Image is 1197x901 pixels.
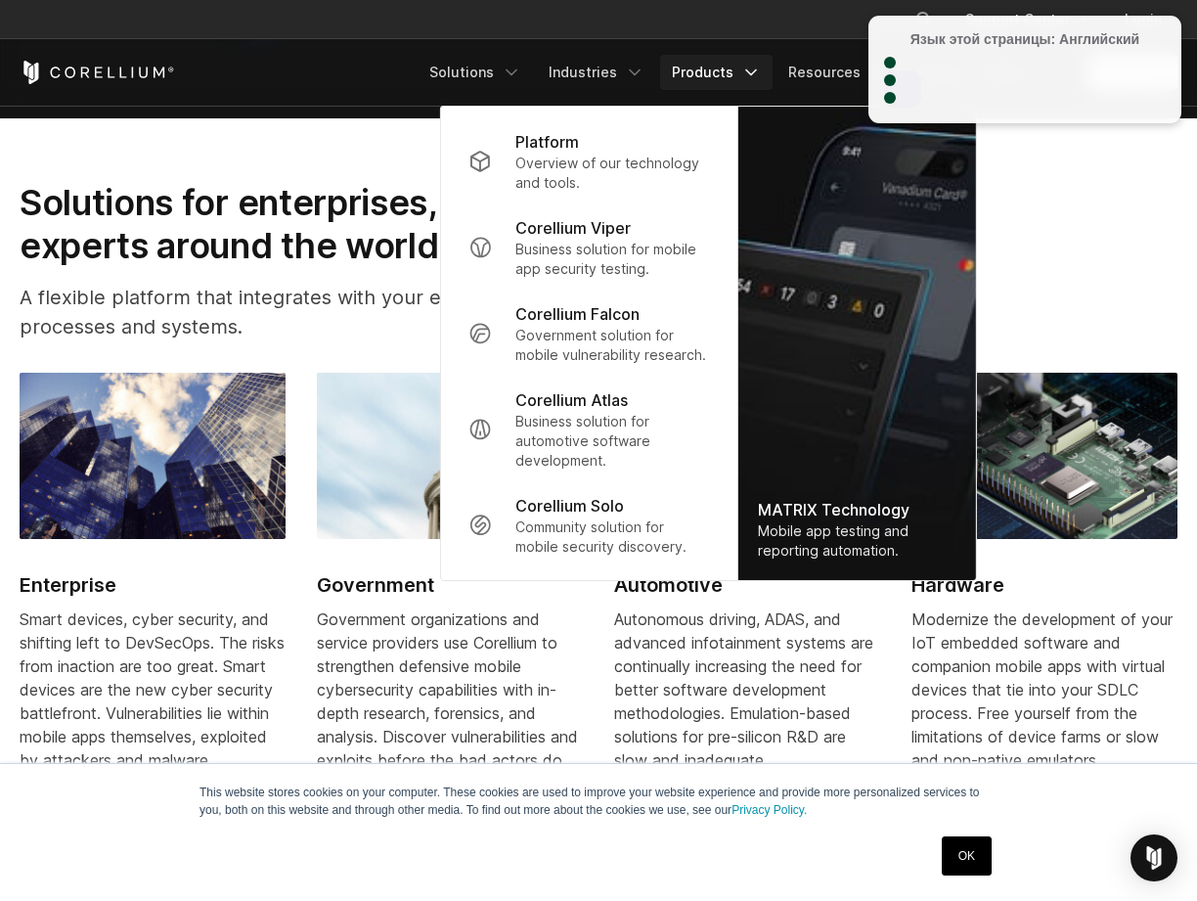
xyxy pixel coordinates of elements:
a: Platform Overview of our technology and tools. [453,118,726,204]
div: Open Intercom Messenger [1130,834,1177,881]
a: Privacy Policy. [731,803,807,817]
a: Login [1109,2,1177,37]
div: Autonomous driving, ADAS, and advanced infotainment systems are continually increasing the need f... [614,608,880,772]
div: MATRIX Technology [758,498,956,521]
p: Corellium Atlas [515,388,628,412]
a: Corellium Viper Business solution for mobile app security testing. [453,204,726,291]
div: Mobile app testing and reporting automation. [758,521,956,561]
p: Corellium Viper [515,216,631,240]
a: Corellium Solo Community solution for mobile security discovery. [453,482,726,568]
p: Corellium Falcon [515,302,640,326]
p: Business solution for mobile app security testing. [515,240,710,279]
p: Overview of our technology and tools. [515,154,710,193]
div: Smart devices, cyber security, and shifting left to DevSecOps. The risks from inaction are too gr... [20,608,286,772]
p: Corellium Solo [515,494,624,518]
a: OK [942,836,992,876]
h2: Solutions for enterprises, governments, and experts around the world. [20,181,778,268]
div: Government organizations and service providers use Corellium to strengthen defensive mobile cyber... [317,608,583,772]
p: Platform [515,130,579,154]
h2: Automotive [614,570,880,600]
p: A flexible platform that integrates with your existing software development processes and systems. [20,283,778,341]
a: Automotive Automotive Autonomous driving, ADAS, and advanced infotainment systems are continually... [614,373,880,794]
div: Navigation Menu [418,55,1177,90]
img: Hardware [911,373,1177,538]
span: Modernize the development of your IoT embedded software and companion mobile apps with virtual de... [911,609,1173,770]
h2: Enterprise [20,570,286,600]
p: Business solution for automotive software development. [515,412,710,471]
font: Resources [788,63,861,82]
a: Corellium Home [20,61,175,84]
p: Community solution for mobile security discovery. [515,518,710,557]
p: Government solution for mobile vulnerability research. [515,326,710,365]
a: Hardware Hardware Modernize the development of your IoT embedded software and companion mobile ap... [911,373,1177,794]
a: MATRIX Technology Mobile app testing and reporting automation. [738,107,976,580]
a: Corellium Falcon Government solution for mobile vulnerability research. [453,291,726,377]
div: Язык этой страницы: Английский [884,31,1166,47]
button: Search [907,2,942,37]
font: Support Center [965,10,1070,29]
img: Matrix_WebNav_1x [738,107,976,580]
img: Enterprise [20,373,286,538]
h2: Government [317,570,583,600]
p: This website stores cookies on your computer. These cookies are used to improve your website expe... [199,784,997,819]
div: Navigation Menu [891,2,1177,37]
a: Enterprise Enterprise Smart devices, cyber security, and shifting left to DevSecOps. The risks fr... [20,373,286,794]
font: Industries [549,63,617,82]
font: Solutions [429,63,494,82]
a: Corellium Atlas Business solution for automotive software development. [453,377,726,482]
h2: Hardware [911,570,1177,600]
a: Government Government Government organizations and service providers use Corellium to strengthen ... [317,373,583,794]
font: Products [672,63,733,82]
img: Government [317,373,583,538]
